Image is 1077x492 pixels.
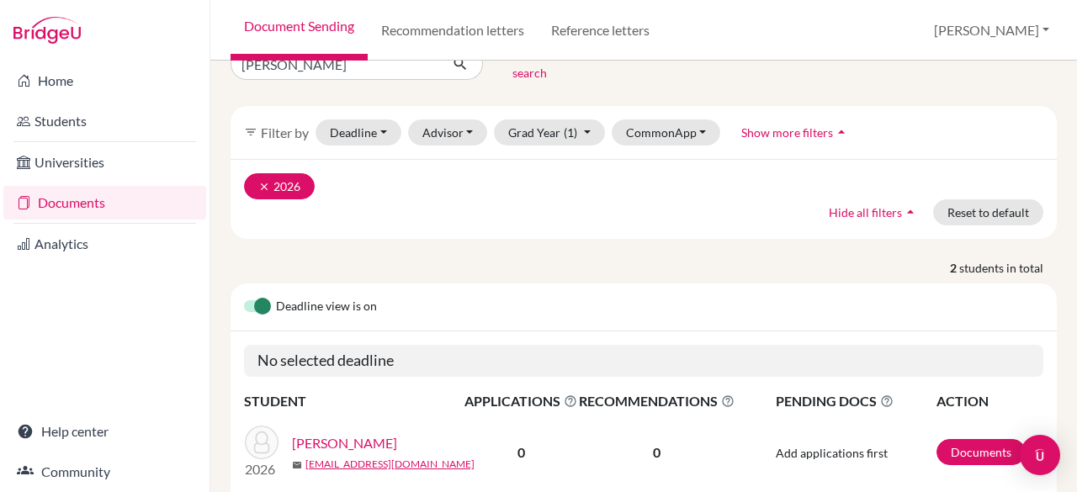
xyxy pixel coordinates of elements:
button: CommonApp [612,119,721,145]
th: STUDENT [244,390,464,412]
button: [PERSON_NAME] [926,14,1057,46]
i: arrow_drop_up [902,204,919,220]
span: students in total [959,259,1057,277]
a: Students [3,104,206,138]
i: clear [258,181,270,193]
span: RECOMMENDATIONS [579,391,735,411]
span: Filter by [261,124,309,140]
span: (1) [564,125,577,140]
p: 0 [579,442,735,463]
button: clear2026 [244,173,315,199]
button: Grad Year(1) [494,119,605,145]
span: Add applications first [776,446,888,460]
span: Hide all filters [829,205,902,220]
b: 0 [517,444,525,460]
p: 2026 [245,459,279,479]
th: ACTION [936,390,1043,412]
button: Reset to default [933,199,1043,225]
img: Bridge-U [13,17,81,44]
button: Show more filtersarrow_drop_up [727,119,864,145]
span: APPLICATIONS [464,391,577,411]
input: Find student by name... [231,48,439,80]
button: Hide all filtersarrow_drop_up [814,199,933,225]
h5: No selected deadline [244,345,1043,377]
span: PENDING DOCS [776,391,935,411]
a: Help center [3,415,206,448]
div: Open Intercom Messenger [1020,435,1060,475]
a: [EMAIL_ADDRESS][DOMAIN_NAME] [305,457,475,472]
strong: 2 [950,259,959,277]
i: arrow_drop_up [833,124,850,140]
a: Universities [3,145,206,179]
span: Show more filters [741,125,833,140]
a: [PERSON_NAME] [292,433,397,453]
a: Home [3,64,206,98]
img: Kaidar-Golan, Maya [245,426,279,459]
a: Analytics [3,227,206,261]
a: Community [3,455,206,489]
button: Deadline [316,119,401,145]
i: filter_list [244,125,257,139]
span: mail [292,460,302,470]
span: Deadline view is on [276,297,377,317]
button: Clear search [483,42,576,86]
button: Advisor [408,119,488,145]
a: Documents [936,439,1026,465]
a: Documents [3,186,206,220]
